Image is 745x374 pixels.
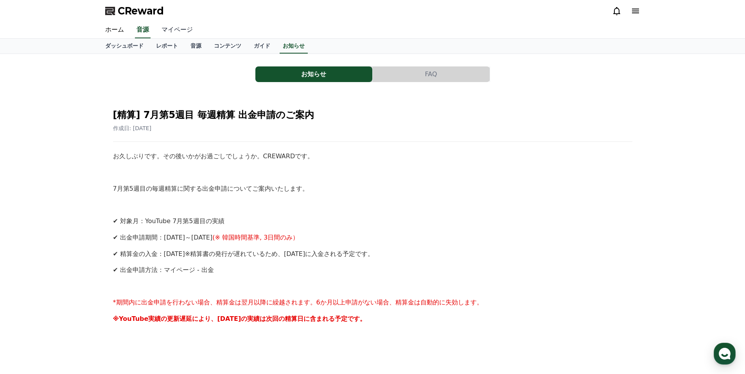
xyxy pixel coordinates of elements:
span: Messages [65,260,88,266]
a: レポート [150,39,184,54]
button: お知らせ [255,66,372,82]
a: Home [2,248,52,267]
p: CREWARDです。 [113,151,632,161]
span: ✔ 対象月：YouTube 7月第5週目の実績 [113,217,224,225]
strong: ※YouTube実績の更新遅延により、[DATE]の実績は次回の精算日に含まれる予定です。 [113,315,366,322]
span: 作成日: [DATE] [113,125,152,131]
a: マイページ [155,22,199,38]
a: コンテンツ [208,39,248,54]
a: Settings [101,248,150,267]
span: *期間内に出金申請を行わない場合、精算金は翌月以降に繰越されます。6か月以上申請がない場合、精算金は自動的に失効します。 [113,299,483,306]
p: ※精算書の発行が遅れているため、[DATE]に入金される予定です。 [113,249,632,259]
span: CReward [118,5,164,17]
a: 音源 [135,22,151,38]
span: お久しぶりです。その後いかがお過ごしでしょうか。 [113,152,263,160]
button: FAQ [373,66,490,82]
h2: [精算] 7月第5週目 毎週精算 出金申請のご案内 [113,109,632,121]
a: ダッシュボード [99,39,150,54]
a: Messages [52,248,101,267]
span: ✔ 出金申請期間：[DATE]～[DATE] [113,234,213,241]
a: 音源 [184,39,208,54]
span: (※ 韓国時間基準, 3日間のみ） [212,234,299,241]
p: 7月第5週目の毎週精算に関する出金申請についてご案内いたします。 [113,184,632,194]
span: ✔ 精算金の入金 : [DATE] [113,250,185,258]
a: お知らせ [280,39,308,54]
span: ✔ 出金申請方法：マイページ - 出金 [113,266,214,274]
span: Settings [116,259,135,266]
span: Home [20,259,34,266]
a: ホーム [99,22,130,38]
a: CReward [105,5,164,17]
a: ガイド [248,39,276,54]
